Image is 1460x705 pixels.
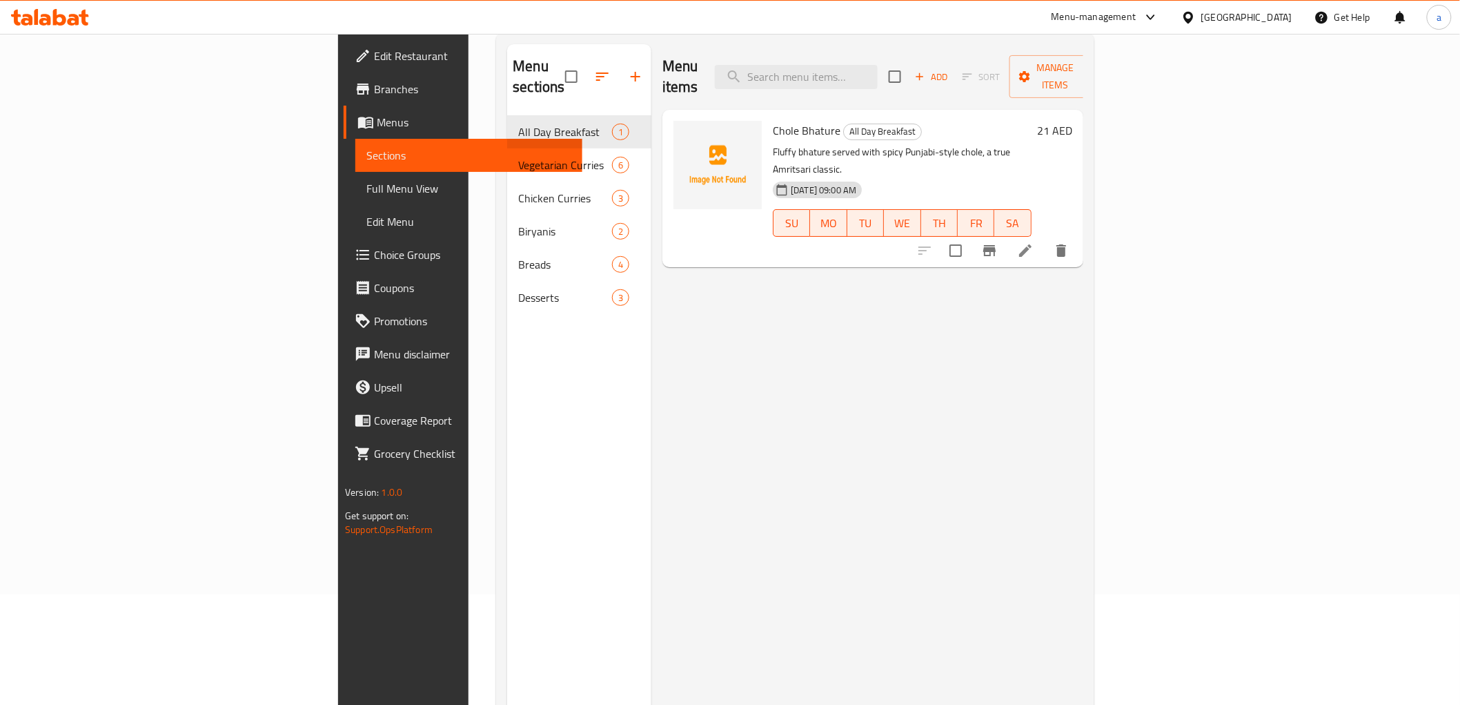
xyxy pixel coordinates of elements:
a: Sections [355,139,582,172]
span: Full Menu View [366,180,571,197]
div: items [612,124,629,140]
a: Choice Groups [344,238,582,271]
a: Edit Menu [355,205,582,238]
a: Menus [344,106,582,139]
span: TU [853,213,878,233]
span: Select to update [941,236,970,265]
span: Select all sections [557,62,586,91]
span: 6 [613,159,629,172]
span: 3 [613,192,629,205]
span: Vegetarian Curries [518,157,611,173]
button: Branch-specific-item [973,234,1006,267]
div: Chicken Curries3 [507,182,651,215]
a: Upsell [344,371,582,404]
nav: Menu sections [507,110,651,320]
a: Promotions [344,305,582,338]
a: Support.OpsPlatform [345,521,433,539]
div: Breads4 [507,248,651,281]
div: items [612,190,629,206]
span: Breads [518,256,611,273]
span: All Day Breakfast [844,124,921,139]
a: Edit Restaurant [344,39,582,73]
button: SU [773,209,810,237]
span: 3 [613,291,629,305]
div: All Day Breakfast1 [507,115,651,148]
span: FR [963,213,989,233]
button: WE [884,209,920,237]
button: SA [994,209,1031,237]
span: MO [816,213,841,233]
a: Coverage Report [344,404,582,437]
input: search [715,65,878,89]
button: Add [909,66,954,88]
span: Chole Bhature [773,120,840,141]
span: Coupons [374,280,571,296]
a: Branches [344,73,582,106]
span: Select section first [954,66,1009,88]
span: Choice Groups [374,247,571,263]
span: Biryanis [518,223,611,240]
span: Edit Menu [366,213,571,230]
div: Menu-management [1052,9,1136,26]
div: Vegetarian Curries6 [507,148,651,182]
button: delete [1045,234,1078,267]
a: Full Menu View [355,172,582,205]
span: Menu disclaimer [374,346,571,363]
span: Promotions [374,313,571,329]
span: Manage items [1020,59,1091,94]
h6: 21 AED [1037,121,1072,140]
div: All Day Breakfast [843,124,922,140]
span: TH [927,213,952,233]
span: Version: [345,483,379,501]
div: items [612,157,629,173]
span: Sections [366,147,571,164]
div: Biryanis2 [507,215,651,248]
div: items [612,289,629,306]
span: WE [889,213,915,233]
span: [DATE] 09:00 AM [785,184,862,197]
span: Edit Restaurant [374,48,571,64]
span: Desserts [518,289,611,306]
span: Get support on: [345,507,408,525]
a: Menu disclaimer [344,338,582,371]
button: TU [847,209,884,237]
span: 1 [613,126,629,139]
a: Edit menu item [1017,242,1034,259]
span: SA [1000,213,1025,233]
a: Coupons [344,271,582,305]
p: Fluffy bhature served with spicy Punjabi-style chole, a true Amritsari classic. [773,144,1032,178]
button: FR [958,209,994,237]
button: MO [810,209,847,237]
button: Manage items [1009,55,1102,98]
span: Grocery Checklist [374,445,571,462]
div: [GEOGRAPHIC_DATA] [1201,10,1292,25]
span: Add [913,69,950,85]
span: a [1437,10,1441,25]
div: Desserts3 [507,281,651,314]
span: 4 [613,258,629,271]
a: Grocery Checklist [344,437,582,470]
span: Upsell [374,379,571,396]
span: SU [779,213,805,233]
img: Chole Bhature [673,121,762,209]
h2: Menu items [662,56,698,97]
span: Menus [377,114,571,131]
div: items [612,223,629,240]
span: Coverage Report [374,412,571,429]
button: TH [921,209,958,237]
span: Chicken Curries [518,190,611,206]
span: All Day Breakfast [518,124,611,140]
div: items [612,256,629,273]
span: 2 [613,225,629,238]
span: 1.0.0 [382,483,403,501]
span: Branches [374,81,571,97]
